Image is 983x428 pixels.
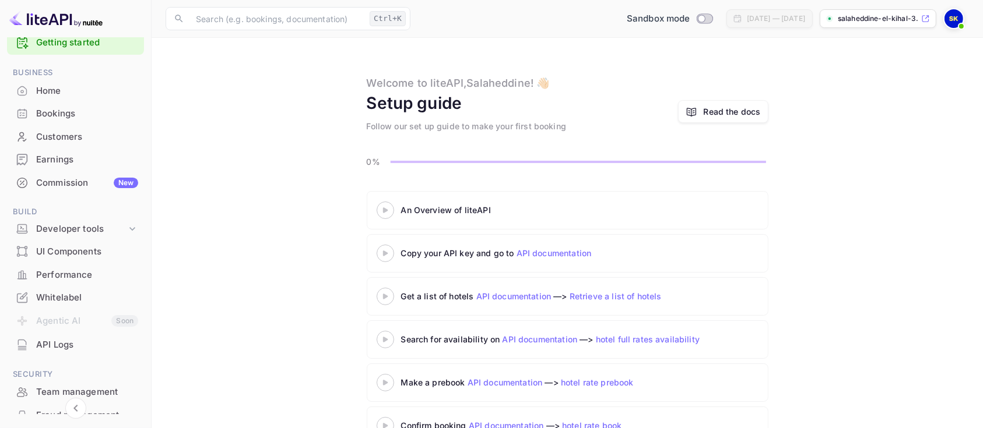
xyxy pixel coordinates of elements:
div: Whitelabel [7,286,144,309]
div: Home [7,80,144,102]
a: hotel full rates availability [596,334,700,344]
a: Getting started [36,36,138,49]
a: Customers [7,126,144,147]
div: New [114,178,138,188]
div: API Logs [36,338,138,352]
div: [DATE] — [DATE] [747,13,805,24]
span: Build [7,206,144,218]
a: UI Components [7,240,144,262]
div: Follow our set up guide to make your first booking [367,120,567,132]
div: Team management [7,381,144,404]
div: Make a prebook —> [401,376,693,388]
a: hotel rate prebook [561,377,634,387]
a: Bookings [7,102,144,124]
a: API documentation [468,377,543,387]
img: Salaheddine El Kihal [945,9,963,28]
a: API documentation [476,291,552,301]
div: Fraud management [36,409,138,422]
div: Ctrl+K [370,11,406,26]
div: Developer tools [7,219,144,239]
span: Security [7,368,144,381]
a: Fraud management [7,404,144,426]
div: Developer tools [36,222,127,236]
a: Home [7,80,144,101]
a: CommissionNew [7,172,144,193]
div: Earnings [7,148,144,171]
div: CommissionNew [7,172,144,194]
a: API Logs [7,334,144,355]
a: API documentation [517,248,592,258]
a: Earnings [7,148,144,170]
div: Performance [7,264,144,286]
img: LiteAPI logo [9,9,103,28]
div: API Logs [7,334,144,356]
div: Team management [36,385,138,399]
input: Search (e.g. bookings, documentation) [189,7,365,30]
div: Get a list of hotels —> [401,290,693,302]
div: Copy your API key and go to [401,247,693,259]
div: Bookings [7,102,144,125]
div: Earnings [36,153,138,167]
div: Search for availability on —> [401,333,809,345]
a: Whitelabel [7,286,144,308]
div: Whitelabel [36,291,138,305]
span: Business [7,66,144,79]
a: API documentation [503,334,578,344]
p: 0% [367,155,387,168]
div: Getting started [7,31,144,55]
div: Customers [36,130,138,144]
div: UI Components [36,245,138,259]
div: Commission [36,176,138,190]
a: Performance [7,264,144,285]
div: Switch to Production mode [622,12,717,26]
div: Customers [7,126,144,148]
div: Home [36,84,138,98]
button: Collapse navigation [65,398,86,419]
div: Setup guide [367,91,462,115]
span: Sandbox mode [627,12,690,26]
a: Read the docs [678,100,768,123]
a: Retrieve a list of hotels [570,291,662,301]
div: Welcome to liteAPI, Salaheddine ! 👋🏻 [367,75,550,91]
div: An Overview of liteAPI [401,204,693,216]
a: Read the docs [704,105,761,118]
a: Team management [7,381,144,402]
div: UI Components [7,240,144,263]
div: Performance [36,268,138,282]
p: salaheddine-el-kihal-3... [838,13,919,24]
div: Bookings [36,107,138,121]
